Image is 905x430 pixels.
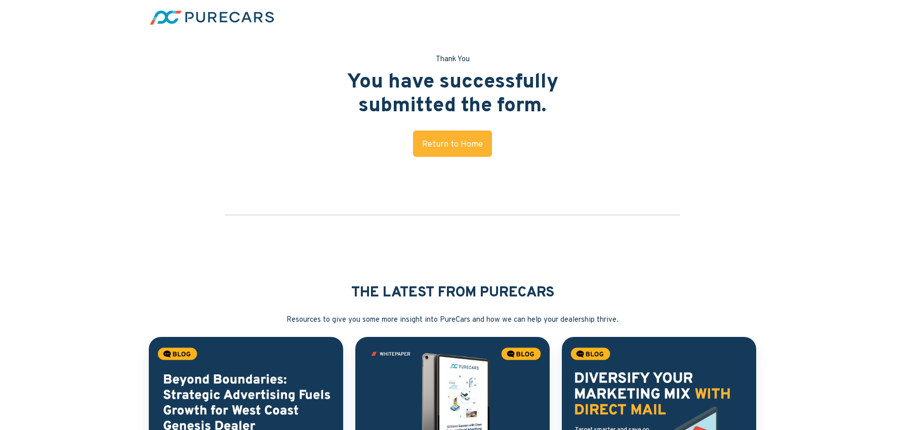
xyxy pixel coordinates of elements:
[149,284,756,302] h3: THE LATEST FROM PURECARS
[149,9,275,25] img: purecars-logo
[149,314,756,326] div: Resources to give you some more insight into PureCars and how we can help your dealership thrive.
[413,131,492,157] a: Return to Home
[422,140,483,150] strong: Return to Home
[313,54,592,65] div: Thank You
[313,71,592,119] h1: You have successfully submitted the form.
